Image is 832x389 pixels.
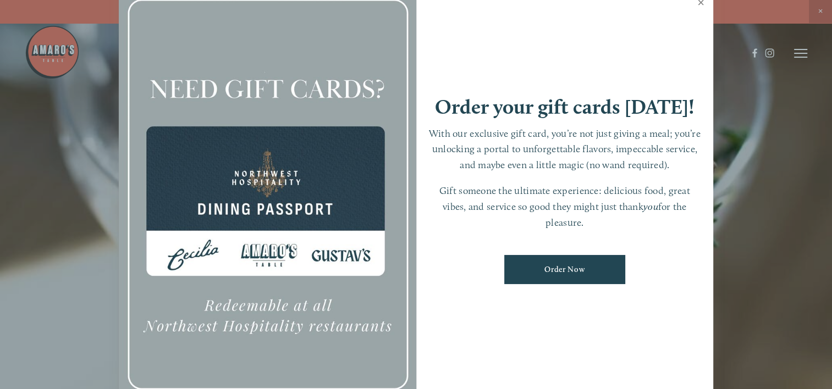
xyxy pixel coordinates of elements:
h1: Order your gift cards [DATE]! [435,97,695,117]
p: With our exclusive gift card, you’re not just giving a meal; you’re unlocking a portal to unforge... [427,126,703,173]
em: you [643,201,658,212]
p: Gift someone the ultimate experience: delicious food, great vibes, and service so good they might... [427,183,703,230]
a: Order Now [504,255,625,284]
